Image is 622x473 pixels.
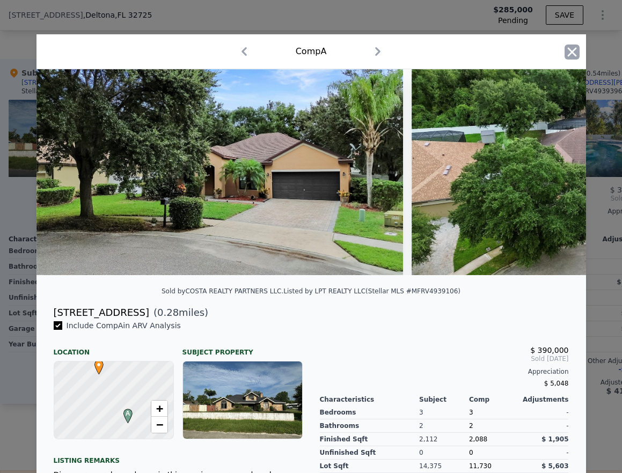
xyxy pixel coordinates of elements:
[469,409,473,416] span: 3
[320,446,420,460] div: Unfinished Sqft
[156,418,163,431] span: −
[419,419,469,433] div: 2
[92,360,98,366] div: •
[62,321,185,330] span: Include Comp A in ARV Analysis
[283,287,460,295] div: Listed by LPT REALTY LLC (Stellar MLS #MFRV4939106)
[320,395,420,404] div: Characteristics
[151,417,167,433] a: Zoom out
[419,433,469,446] div: 2,112
[541,462,568,470] span: $ 5,603
[36,69,403,275] img: Property Img
[320,419,420,433] div: Bathrooms
[544,380,569,387] span: $ 5,048
[320,406,420,419] div: Bedrooms
[419,406,469,419] div: 3
[54,448,303,465] div: Listing remarks
[162,287,283,295] div: Sold by COSTA REALTY PARTNERS LLC .
[320,367,569,376] div: Appreciation
[296,45,327,58] div: Comp A
[151,401,167,417] a: Zoom in
[469,462,492,470] span: 11,730
[320,460,420,473] div: Lot Sqft
[121,409,127,415] div: A
[519,419,569,433] div: -
[92,357,106,373] span: •
[320,433,420,446] div: Finished Sqft
[469,449,473,456] span: 0
[519,446,569,460] div: -
[419,395,469,404] div: Subject
[157,307,179,318] span: 0.28
[530,346,568,354] span: $ 390,000
[54,339,174,357] div: Location
[54,305,149,320] div: [STREET_ADDRESS]
[121,409,135,418] span: A
[469,435,487,443] span: 2,088
[541,435,568,443] span: $ 1,905
[519,406,569,419] div: -
[156,402,163,415] span: +
[320,354,569,363] span: Sold [DATE]
[419,460,469,473] div: 14,375
[519,395,569,404] div: Adjustments
[469,395,519,404] div: Comp
[469,419,519,433] div: 2
[182,339,303,357] div: Subject Property
[149,305,208,320] span: ( miles)
[419,446,469,460] div: 0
